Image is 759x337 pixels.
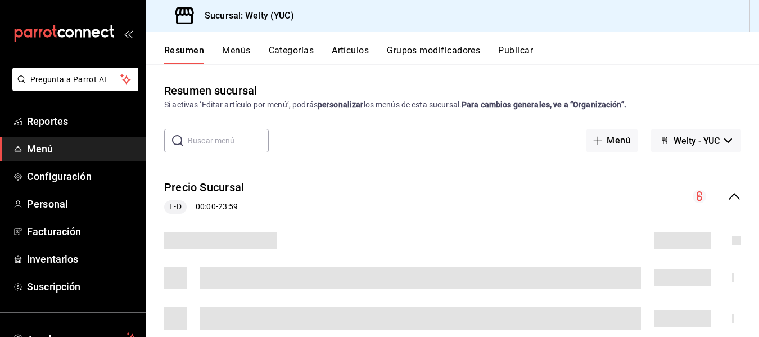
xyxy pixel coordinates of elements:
[27,224,137,239] span: Facturación
[318,100,364,109] strong: personalizar
[164,45,759,64] div: navigation tabs
[165,201,186,213] span: L-D
[462,100,626,109] strong: Para cambios generales, ve a “Organización”.
[124,29,133,38] button: open_drawer_menu
[387,45,480,64] button: Grupos modificadores
[27,251,137,267] span: Inventarios
[27,169,137,184] span: Configuración
[586,129,638,152] button: Menú
[269,45,314,64] button: Categorías
[27,196,137,212] span: Personal
[164,82,257,99] div: Resumen sucursal
[164,200,244,214] div: 00:00 - 23:59
[651,129,741,152] button: Welty - YUC
[222,45,250,64] button: Menús
[164,45,204,64] button: Resumen
[27,114,137,129] span: Reportes
[12,68,138,91] button: Pregunta a Parrot AI
[498,45,533,64] button: Publicar
[8,82,138,93] a: Pregunta a Parrot AI
[27,141,137,156] span: Menú
[164,99,741,111] div: Si activas ‘Editar artículo por menú’, podrás los menús de esta sucursal.
[196,9,294,23] h3: Sucursal: Welty (YUC)
[188,129,269,152] input: Buscar menú
[146,170,759,223] div: collapse-menu-row
[30,74,121,86] span: Pregunta a Parrot AI
[164,179,244,196] button: Precio Sucursal
[332,45,369,64] button: Artículos
[674,136,720,146] span: Welty - YUC
[27,279,137,294] span: Suscripción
